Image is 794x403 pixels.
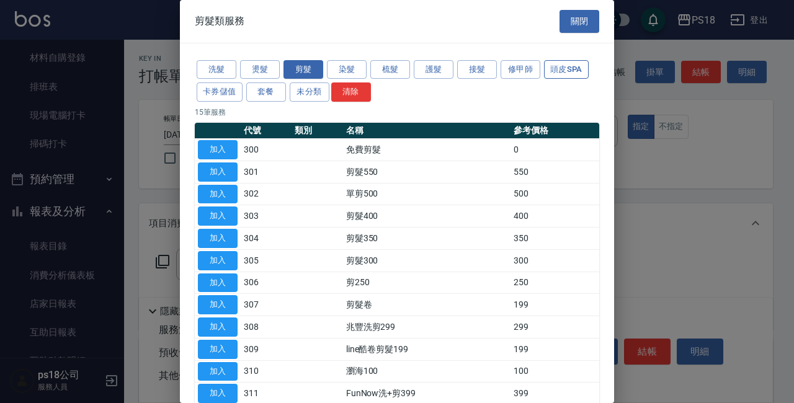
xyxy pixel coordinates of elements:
td: 兆豐洗剪299 [343,316,511,339]
span: 剪髮類服務 [195,15,244,27]
button: 染髮 [327,60,367,79]
button: 清除 [331,82,371,102]
button: 加入 [198,185,238,204]
td: 400 [511,205,599,228]
td: 199 [511,338,599,360]
td: 單剪500 [343,183,511,205]
th: 參考價格 [511,123,599,139]
button: 關閉 [560,10,599,33]
td: 306 [241,272,292,294]
button: 接髮 [457,60,497,79]
td: 500 [511,183,599,205]
button: 加入 [198,229,238,248]
button: 護髮 [414,60,453,79]
td: 0 [511,139,599,161]
button: 加入 [198,251,238,270]
td: 300 [241,139,292,161]
td: 303 [241,205,292,228]
td: 剪髮300 [343,249,511,272]
button: 加入 [198,140,238,159]
button: 加入 [198,206,238,226]
td: 250 [511,272,599,294]
td: 305 [241,249,292,272]
button: 卡券儲值 [197,82,243,102]
td: 剪髮550 [343,161,511,183]
button: 加入 [198,317,238,337]
button: 修甲師 [501,60,540,79]
td: 309 [241,338,292,360]
td: 310 [241,360,292,383]
p: 15 筆服務 [195,107,599,118]
button: 剪髮 [283,60,323,79]
button: 加入 [198,273,238,293]
td: 304 [241,228,292,250]
button: 加入 [198,340,238,359]
td: 199 [511,294,599,316]
button: 梳髮 [370,60,410,79]
td: 350 [511,228,599,250]
button: 加入 [198,295,238,314]
td: 剪髮400 [343,205,511,228]
td: 瀏海100 [343,360,511,383]
td: 307 [241,294,292,316]
td: 剪髮350 [343,228,511,250]
button: 頭皮SPA [544,60,589,79]
th: 代號 [241,123,292,139]
td: 550 [511,161,599,183]
button: 洗髮 [197,60,236,79]
td: 免費剪髮 [343,139,511,161]
button: 套餐 [246,82,286,102]
th: 名稱 [343,123,511,139]
td: line酷卷剪髮199 [343,338,511,360]
button: 燙髮 [240,60,280,79]
th: 類別 [292,123,342,139]
td: 302 [241,183,292,205]
td: 100 [511,360,599,383]
button: 加入 [198,162,238,182]
button: 加入 [198,362,238,381]
td: 300 [511,249,599,272]
td: 299 [511,316,599,339]
button: 加入 [198,384,238,403]
td: 剪髮卷 [343,294,511,316]
td: 301 [241,161,292,183]
td: 308 [241,316,292,339]
button: 未分類 [290,82,329,102]
td: 剪250 [343,272,511,294]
